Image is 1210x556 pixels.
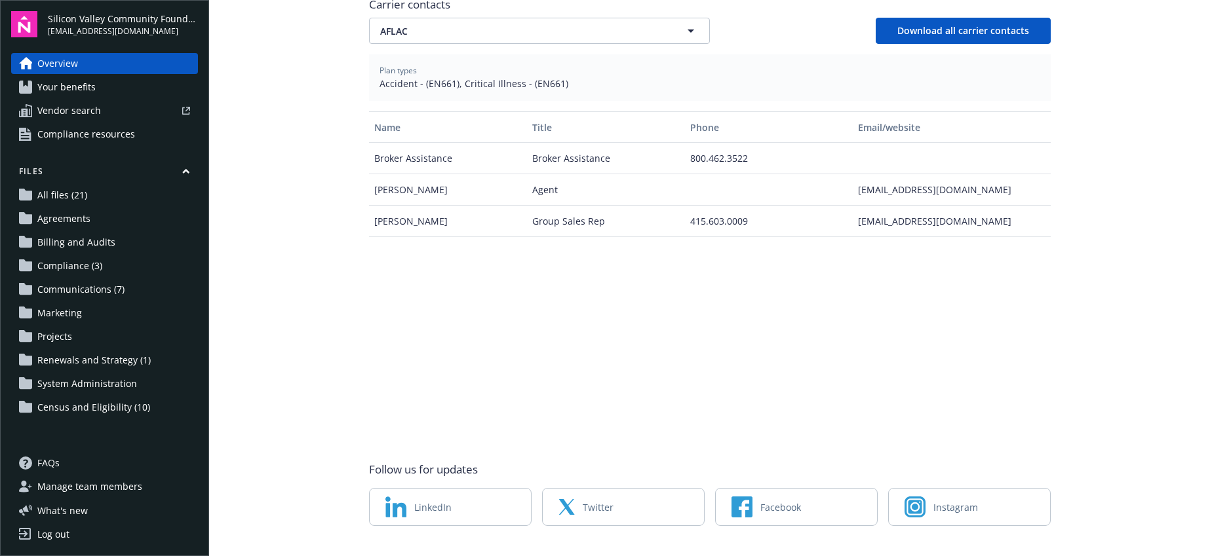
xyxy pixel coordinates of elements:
[37,255,102,276] span: Compliance (3)
[527,206,685,237] div: Group Sales Rep
[858,120,1045,134] div: Email/website
[37,373,137,394] span: System Administration
[760,500,801,514] span: Facebook
[11,504,109,517] button: What's new
[369,462,478,477] span: Follow us for updates
[11,166,198,182] button: Files
[1061,496,1082,517] a: Next
[897,24,1029,37] span: Download all carrier contacts
[369,143,527,174] div: Broker Assistance
[37,504,88,517] span: What ' s new
[37,185,87,206] span: All files (21)
[11,232,198,253] a: Billing and Audits
[527,111,685,143] button: Title
[11,453,198,473] a: FAQs
[11,255,198,276] a: Compliance (3)
[527,143,685,174] div: Broker Assistance
[37,476,142,497] span: Manage team members
[583,500,614,514] span: Twitter
[685,206,853,237] div: 415.603.0009
[338,496,359,517] a: Previous
[11,124,198,145] a: Compliance resources
[690,120,848,134] div: Phone
[11,397,198,418] a: Census and Eligibility (10)
[853,174,1050,206] div: [EMAIL_ADDRESS][DOMAIN_NAME]
[37,53,78,74] span: Overview
[37,77,96,98] span: Your benefits
[11,373,198,394] a: System Administration
[48,11,198,37] button: Silicon Valley Community Foundation[EMAIL_ADDRESS][DOMAIN_NAME]
[37,124,135,145] span: Compliance resources
[37,208,90,229] span: Agreements
[37,350,151,371] span: Renewals and Strategy (1)
[369,111,527,143] button: Name
[532,120,680,134] div: Title
[715,488,878,526] a: Facebook
[37,453,60,473] span: FAQs
[11,77,198,98] a: Your benefits
[11,350,198,371] a: Renewals and Strategy (1)
[380,24,653,38] span: AFLAC
[37,397,150,418] span: Census and Eligibility (10)
[37,100,101,121] span: Vendor search
[37,303,82,324] span: Marketing
[380,65,1040,77] span: Plan types
[11,208,198,229] a: Agreements
[11,326,198,347] a: Projects
[933,500,978,514] span: Instagram
[37,232,115,253] span: Billing and Audits
[37,279,125,300] span: Communications (7)
[853,206,1050,237] div: [EMAIL_ADDRESS][DOMAIN_NAME]
[542,488,705,526] a: Twitter
[414,500,452,514] span: LinkedIn
[527,174,685,206] div: Agent
[374,120,522,134] div: Name
[369,206,527,237] div: [PERSON_NAME]
[11,100,198,121] a: Vendor search
[685,111,853,143] button: Phone
[48,12,198,26] span: Silicon Valley Community Foundation
[888,488,1051,526] a: Instagram
[11,53,198,74] a: Overview
[11,185,198,206] a: All files (21)
[37,524,69,545] div: Log out
[11,303,198,324] a: Marketing
[37,326,72,347] span: Projects
[685,143,853,174] div: 800.462.3522
[11,11,37,37] img: navigator-logo.svg
[11,279,198,300] a: Communications (7)
[853,111,1050,143] button: Email/website
[876,18,1051,44] button: Download all carrier contacts
[369,174,527,206] div: [PERSON_NAME]
[11,476,198,497] a: Manage team members
[380,77,1040,90] span: Accident - (EN661), Critical Illness - (EN661)
[48,26,198,37] span: [EMAIL_ADDRESS][DOMAIN_NAME]
[369,488,532,526] a: LinkedIn
[369,18,710,44] button: AFLAC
